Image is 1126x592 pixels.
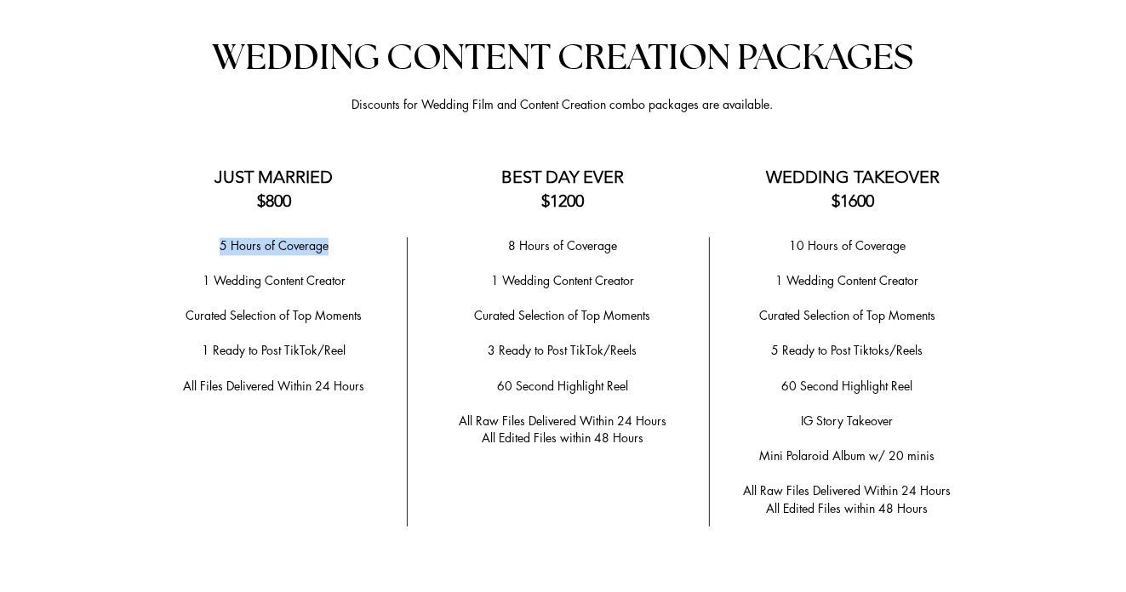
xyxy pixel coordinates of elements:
span: 1 Wedding Content Creator [491,272,634,288]
span: All Edited Files within 48 Hours [482,430,643,446]
span: 5 Hours of Coverage [220,237,329,253]
span: 10 Hours of Coverage [789,237,906,253]
span: All Raw Files Delivered Within 24 Hours [459,413,666,429]
span: Discounts for Wedding Film and Content Creation combo packages are available. [352,96,774,112]
span: 1 Ready to Post TikTok/Reel [203,342,346,358]
span: BEST DAY EVER $1200 [502,167,625,211]
span: 60 Second Highlight Reel [782,378,913,394]
span: IG Story Takeover [802,413,894,429]
span: 1 Wedding Content Creator [203,272,346,288]
span: Mini Polaroid Album w/ 20 minis [760,447,935,464]
span: 1 Wedding Content Creator [776,272,919,288]
span: ​Curated Selection of Top Moments [186,307,363,323]
span: $800 [257,191,291,211]
span: WEDDING CONTENT CREATION PACKAGES [212,40,913,76]
span: 3 Ready to Post TikTok/Reels [489,342,637,358]
span: All Raw Files Delivered Within 24 Hours [744,482,952,498]
span: All Edited Files within 48 Hours [767,500,929,516]
span: WEDDING TAKEOVER $1600 [766,167,940,211]
span: 8 Hours of Coverage [508,237,617,253]
span: 5 Ready to Post Tiktoks/Reels [772,342,923,358]
span: JUST MARRIED [215,167,334,187]
span: Curated Selection of Top Moments [759,307,935,323]
span: All Files Delivered Within 24 Hours [184,378,365,394]
span: ​Curated Selection of Top Moments [475,307,651,323]
span: 60 Second Highlight Reel [497,378,628,394]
